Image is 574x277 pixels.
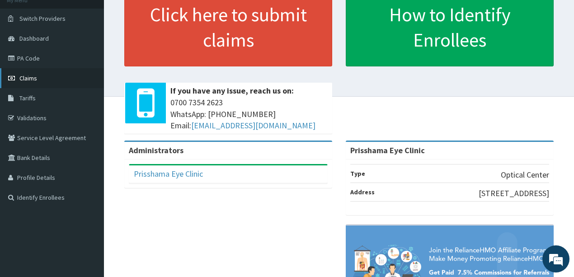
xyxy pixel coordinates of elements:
span: Claims [19,74,37,82]
p: [STREET_ADDRESS] [479,188,549,199]
div: Minimize live chat window [148,5,170,26]
span: 0700 7354 2623 WhatsApp: [PHONE_NUMBER] Email: [170,97,328,131]
a: Prisshama Eye Clinic [134,169,203,179]
b: Address [350,188,375,196]
b: Administrators [129,145,183,155]
span: Dashboard [19,34,49,42]
b: If you have any issue, reach us on: [170,85,294,96]
span: Switch Providers [19,14,66,23]
strong: Prisshama Eye Clinic [350,145,425,155]
span: Tariffs [19,94,36,102]
span: We're online! [52,82,125,173]
a: [EMAIL_ADDRESS][DOMAIN_NAME] [191,120,315,131]
b: Type [350,169,365,178]
p: Optical Center [501,169,549,181]
textarea: Type your message and hit 'Enter' [5,183,172,214]
div: Chat with us now [47,51,152,62]
img: d_794563401_company_1708531726252_794563401 [17,45,37,68]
